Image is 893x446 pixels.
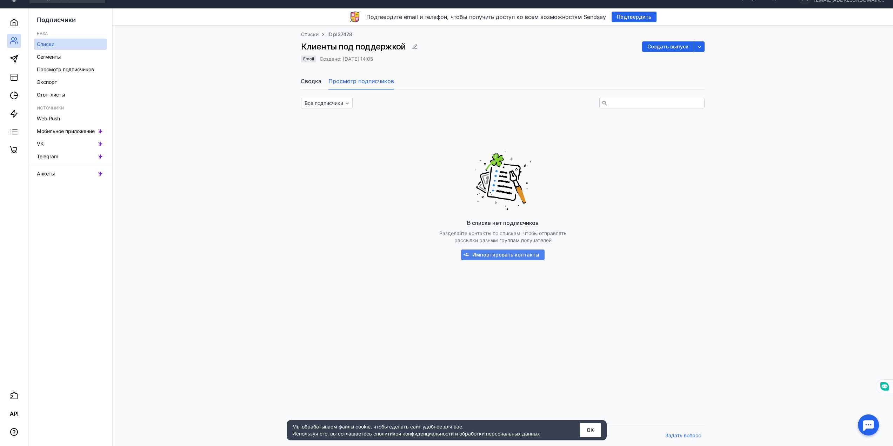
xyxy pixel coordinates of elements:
a: Списки [34,39,107,50]
span: Клиенты под поддержкой [301,41,406,52]
span: Анкеты [37,171,55,177]
a: VK [34,138,107,149]
span: Импортировать контакты [472,252,539,258]
button: Подтвердить [612,12,657,22]
span: Подтвердите email и телефон, чтобы получить доступ ко всем возможностям Sendsay [366,13,606,20]
span: Стоп-листы [37,92,65,98]
span: Списки [37,41,54,47]
span: Просмотр подписчиков [328,77,394,85]
span: Email [303,56,314,61]
a: Экспорт [34,76,107,88]
span: Telegram [37,153,58,159]
span: Подписчики [37,16,76,24]
a: Импортировать контакты [461,249,545,260]
a: Telegram [34,151,107,162]
span: Создать выпуск [647,44,688,50]
button: Все подписчики [301,98,353,108]
span: Задать вопрос [665,433,701,439]
a: Мобильное приложение [34,126,107,137]
a: Web Push [34,113,107,124]
span: Разделяйте контакты по спискам, чтобы отправлять рассылки разным группам получателей [439,230,567,243]
span: Все подписчики [305,100,343,106]
span: Экспорт [37,79,57,85]
div: Мы обрабатываем файлы cookie, чтобы сделать сайт удобнее для вас. Используя его, вы соглашаетесь c [292,423,562,437]
span: Подтвердить [617,14,651,20]
span: Web Push [37,115,60,121]
span: Сегменты [37,54,61,60]
span: Мобильное приложение [37,128,95,134]
a: Списки [301,31,319,38]
span: Просмотр подписчиков [37,66,94,72]
h5: База [37,31,48,36]
span: Сводка [301,77,321,85]
div: Создано: [DATE] 14:05 [320,56,373,61]
button: Задать вопрос [662,431,705,441]
button: Создать выпуск [642,41,694,52]
span: pl37478 [333,31,352,38]
span: ID [327,31,332,37]
h5: Источники [37,105,64,111]
a: политикой конфиденциальности и обработки персональных данных [376,431,540,437]
a: Анкеты [34,168,107,179]
span: В списке нет подписчиков [467,219,539,226]
a: Стоп-листы [34,89,107,100]
a: Просмотр подписчиков [34,64,107,75]
button: ОК [580,423,601,437]
a: Сегменты [34,51,107,62]
span: VK [37,141,44,147]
